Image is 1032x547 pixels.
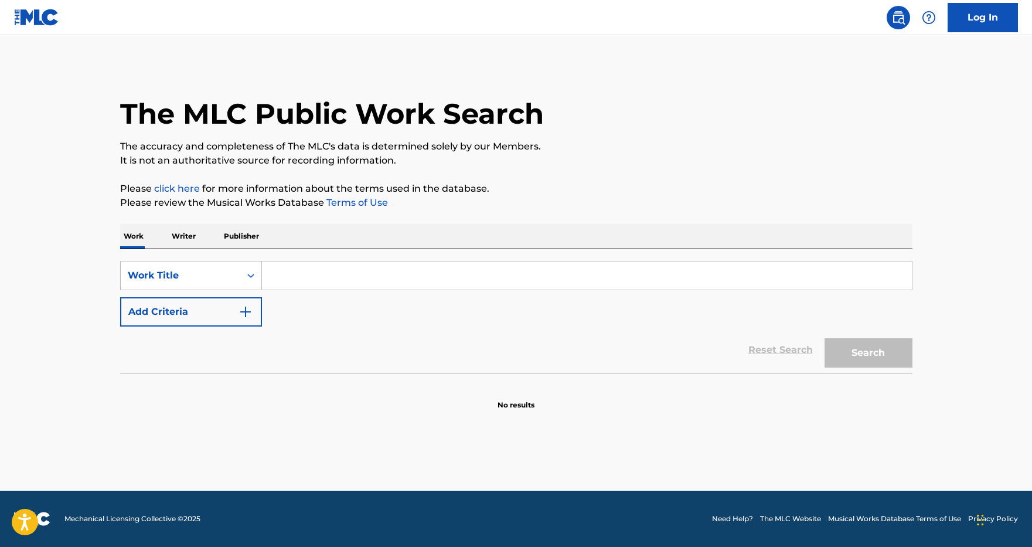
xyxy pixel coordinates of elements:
a: click here [154,183,200,194]
img: search [891,11,905,25]
a: The MLC Website [760,514,821,524]
a: Musical Works Database Terms of Use [828,514,961,524]
p: Writer [168,224,199,249]
a: Terms of Use [324,197,388,208]
a: Privacy Policy [968,514,1018,524]
p: Work [120,224,147,249]
img: logo [14,512,50,526]
p: The accuracy and completeness of The MLC's data is determined solely by our Members. [120,140,912,154]
p: Please review the Musical Works Database [120,196,912,210]
img: help [922,11,936,25]
p: Please for more information about the terms used in the database. [120,182,912,196]
img: 9d2ae6d4665cec9f34b9.svg [239,305,253,319]
img: MLC Logo [14,9,59,26]
a: Need Help? [712,514,753,524]
div: Work Title [128,269,233,283]
a: Public Search [887,6,910,29]
iframe: Chat Widget [973,491,1032,547]
p: It is not an authoritative source for recording information. [120,154,912,168]
p: Publisher [220,224,263,249]
a: Log In [948,3,1018,32]
button: Add Criteria [120,297,262,327]
p: No results [498,386,534,410]
span: Mechanical Licensing Collective © 2025 [64,514,200,524]
form: Search Form [120,261,912,373]
div: Help [917,6,941,29]
h1: The MLC Public Work Search [120,96,544,131]
div: Drag [977,502,984,538]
